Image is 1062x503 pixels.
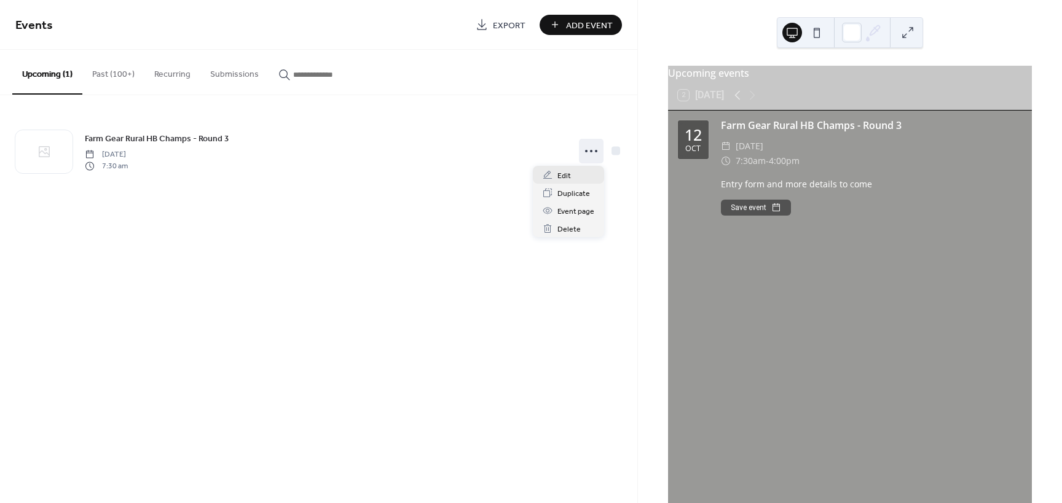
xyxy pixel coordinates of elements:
span: Add Event [566,19,613,32]
a: Export [466,15,535,35]
span: Export [493,19,525,32]
button: Add Event [540,15,622,35]
span: - [766,154,769,168]
span: [DATE] [85,149,128,160]
div: Farm Gear Rural HB Champs - Round 3 [721,118,1022,133]
div: 12 [685,127,702,142]
div: ​ [721,139,731,154]
span: [DATE] [736,139,763,154]
a: Farm Gear Rural HB Champs - Round 3 [85,131,229,146]
button: Submissions [200,50,269,93]
button: Save event [721,200,791,216]
span: Farm Gear Rural HB Champs - Round 3 [85,133,229,146]
button: Past (100+) [82,50,144,93]
button: Upcoming (1) [12,50,82,95]
span: Event page [557,205,594,218]
div: ​ [721,154,731,168]
span: Delete [557,223,581,236]
span: 7:30 am [85,160,128,171]
button: Recurring [144,50,200,93]
span: Events [15,14,53,37]
span: Edit [557,170,571,182]
div: Oct [685,145,701,153]
span: Duplicate [557,187,590,200]
div: Entry form and more details to come [721,177,1022,190]
span: 7:30am [736,154,766,168]
span: 4:00pm [769,154,800,168]
div: Upcoming events [668,66,1032,80]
